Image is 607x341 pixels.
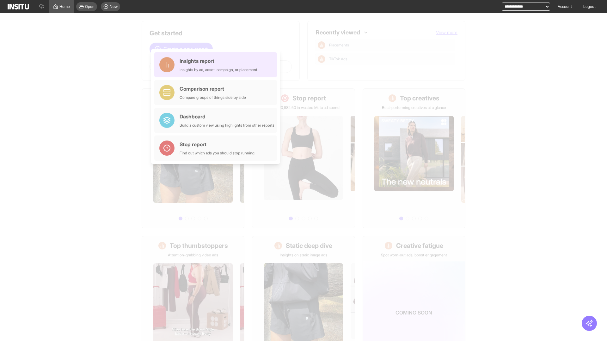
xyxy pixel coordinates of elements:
[180,57,257,65] div: Insights report
[180,141,254,148] div: Stop report
[180,67,257,72] div: Insights by ad, adset, campaign, or placement
[180,151,254,156] div: Find out which ads you should stop running
[180,123,274,128] div: Build a custom view using highlights from other reports
[180,113,274,120] div: Dashboard
[180,85,246,93] div: Comparison report
[59,4,70,9] span: Home
[85,4,95,9] span: Open
[110,4,118,9] span: New
[180,95,246,100] div: Compare groups of things side by side
[8,4,29,9] img: Logo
